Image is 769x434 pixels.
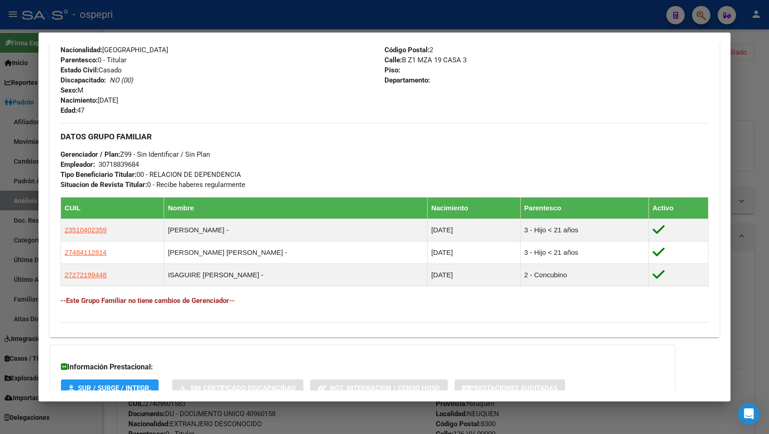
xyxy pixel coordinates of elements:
[60,96,118,104] span: [DATE]
[110,76,133,84] i: NO (00)
[310,379,448,396] button: Not. Internacion / Censo Hosp.
[60,181,147,189] strong: Situacion de Revista Titular:
[65,248,107,256] span: 27484112814
[60,86,83,94] span: M
[60,132,709,142] h3: DATOS GRUPO FAMILIAR
[520,198,648,219] th: Parentesco
[61,379,159,396] button: SUR / SURGE / INTEGR.
[384,56,402,64] strong: Calle:
[60,198,164,219] th: CUIL
[384,46,433,54] span: 2
[60,86,77,94] strong: Sexo:
[164,264,428,286] td: ISAGUIRE [PERSON_NAME] -
[427,198,520,219] th: Nacimiento
[60,56,126,64] span: 0 - Titular
[164,198,428,219] th: Nombre
[60,150,120,159] strong: Gerenciador / Plan:
[60,150,210,159] span: Z99 - Sin Identificar / Sin Plan
[384,46,429,54] strong: Código Postal:
[60,170,241,179] span: 00 - RELACION DE DEPENDENCIA
[520,242,648,264] td: 3 - Hijo < 21 años
[65,271,107,279] span: 27272199448
[470,384,558,392] span: Prestaciones Auditadas
[330,384,440,392] span: Not. Internacion / Censo Hosp.
[60,46,102,54] strong: Nacionalidad:
[78,384,151,392] span: SUR / SURGE / INTEGR.
[65,226,107,234] span: 23510402359
[60,181,245,189] span: 0 - Recibe haberes regularmente
[427,219,520,242] td: [DATE]
[60,76,106,84] strong: Discapacitado:
[60,296,709,306] h4: --Este Grupo Familiar no tiene cambios de Gerenciador--
[60,46,168,54] span: [GEOGRAPHIC_DATA]
[520,264,648,286] td: 2 - Concubino
[190,384,296,392] span: Sin Certificado Discapacidad
[60,66,122,74] span: Casado
[61,362,664,373] h3: Información Prestacional:
[60,106,84,115] span: 47
[738,403,760,425] div: Open Intercom Messenger
[455,379,565,396] button: Prestaciones Auditadas
[60,170,137,179] strong: Tipo Beneficiario Titular:
[384,76,430,84] strong: Departamento:
[427,242,520,264] td: [DATE]
[60,96,98,104] strong: Nacimiento:
[164,242,428,264] td: [PERSON_NAME] [PERSON_NAME] -
[172,379,303,396] button: Sin Certificado Discapacidad
[60,66,99,74] strong: Estado Civil:
[520,219,648,242] td: 3 - Hijo < 21 años
[427,264,520,286] td: [DATE]
[60,106,77,115] strong: Edad:
[648,198,708,219] th: Activo
[60,160,95,169] strong: Empleador:
[60,56,98,64] strong: Parentesco:
[384,66,400,74] strong: Piso:
[164,219,428,242] td: [PERSON_NAME] -
[99,159,139,170] div: 30718839684
[384,56,467,64] span: B Z1 MZA 19 CASA 3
